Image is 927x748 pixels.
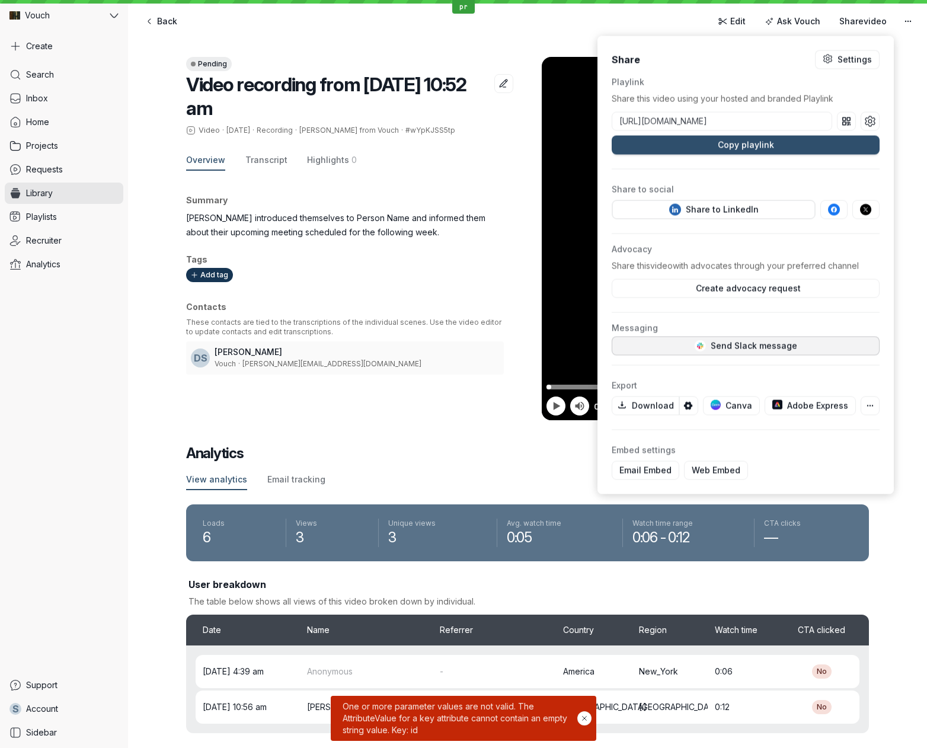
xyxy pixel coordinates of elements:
button: Playlink settings [861,112,880,131]
button: Hide notification [577,711,592,725]
span: · [220,126,226,135]
span: [GEOGRAPHIC_DATA] [563,701,647,713]
button: Share with other apps [861,397,880,415]
span: Recording [257,126,293,135]
span: Analytics [26,258,60,270]
button: Create LinkedIn post [612,200,815,219]
button: Sharevideo [832,12,894,31]
span: Edit [730,15,746,27]
a: Sidebar [5,722,123,743]
div: Messaging [612,322,880,334]
span: CTA clicks [764,519,852,528]
button: Web Embed [684,461,748,480]
span: · [250,126,257,135]
span: · [293,126,299,135]
p: The table below shows all views of this video broken down by individual. [188,596,867,608]
span: Back [157,15,177,27]
p: These contacts are tied to the transcriptions of the individual scenes. Use the video editor to u... [186,318,504,337]
span: Summary [186,195,228,205]
span: 0 [351,154,357,166]
span: Home [26,116,49,128]
span: Projects [26,140,58,152]
a: Back [138,12,184,31]
span: Playlists [26,211,57,223]
span: Overview [186,154,225,166]
span: 0:05 [507,528,613,547]
div: [DATE] 10:56 am [196,692,300,723]
span: Email tracking [267,474,325,485]
img: Vouch avatar [9,10,20,21]
button: Pending [186,57,232,71]
span: · [236,359,242,369]
a: Edit [711,12,753,31]
span: [DATE] [226,126,250,135]
a: Recruiter [5,230,123,251]
span: Unique views [388,519,487,528]
span: Ask Vouch [777,15,820,27]
span: One or more parameter values are not valid. The AttributeValue for a key attribute cannot contain... [340,701,577,736]
button: Edit title [494,74,513,93]
a: SAccount [5,698,123,720]
button: Download [612,397,679,415]
span: Copy playlink [717,139,773,151]
span: Avg. watch time [507,519,613,528]
div: Watch time [708,615,784,645]
span: Video [199,126,220,135]
span: Create advocacy request [691,283,800,295]
a: Support [5,675,123,696]
div: CTA clicked [784,615,859,645]
a: Playlists [5,206,123,228]
span: Sidebar [26,727,57,739]
span: Vouch [215,359,236,368]
a: Home [5,111,123,133]
a: Library [5,183,123,204]
h3: Share [612,53,640,66]
div: [DATE] 4:39 am [196,656,300,687]
span: #wYpKJSS5tp [405,126,455,135]
span: 3 [388,528,487,547]
div: No [812,664,832,679]
span: D [194,352,201,364]
div: Name [300,615,433,645]
div: 0:06 [708,656,784,687]
button: Ask Vouch [757,12,827,31]
div: Vouch [5,5,107,26]
span: [PERSON_NAME] from Vouch [299,126,399,135]
button: Send Slack message [612,337,880,356]
span: America [563,666,594,677]
span: Library [26,187,53,199]
div: Sharevideo [597,36,894,494]
span: New_York [639,666,678,677]
span: Contacts [186,302,226,312]
p: Share this video using your hosted and branded Playlink [612,93,880,105]
p: [PERSON_NAME] introduced themselves to Person Name and informed them about their upcoming meeting... [186,211,504,239]
span: Views [296,519,369,528]
span: Search [26,69,54,81]
span: S [201,352,207,364]
a: Projects [5,135,123,156]
span: [PERSON_NAME] [307,701,373,713]
button: Playlink settings [815,50,880,69]
h3: User breakdown [188,578,867,591]
span: Canva [711,400,752,412]
span: 6 [203,528,276,547]
h4: Embed settings [612,445,880,456]
span: [PERSON_NAME][EMAIL_ADDRESS][DOMAIN_NAME] [242,359,421,368]
a: Analytics [5,254,123,275]
div: Share to LinkedIn [669,204,758,216]
span: Support [26,679,57,691]
span: Requests [26,164,63,175]
h4: Export [612,380,880,392]
button: Create [5,36,123,57]
span: - [440,666,443,677]
span: Tags [186,254,207,264]
span: Loads [203,519,276,528]
span: Recruiter [26,235,62,247]
h3: [PERSON_NAME] [215,346,499,358]
span: [GEOGRAPHIC_DATA] [639,701,723,713]
h4: Playlink [612,76,880,88]
div: Referrer [433,615,556,645]
h4: Share to social [612,184,880,196]
span: Transcript [245,154,287,166]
